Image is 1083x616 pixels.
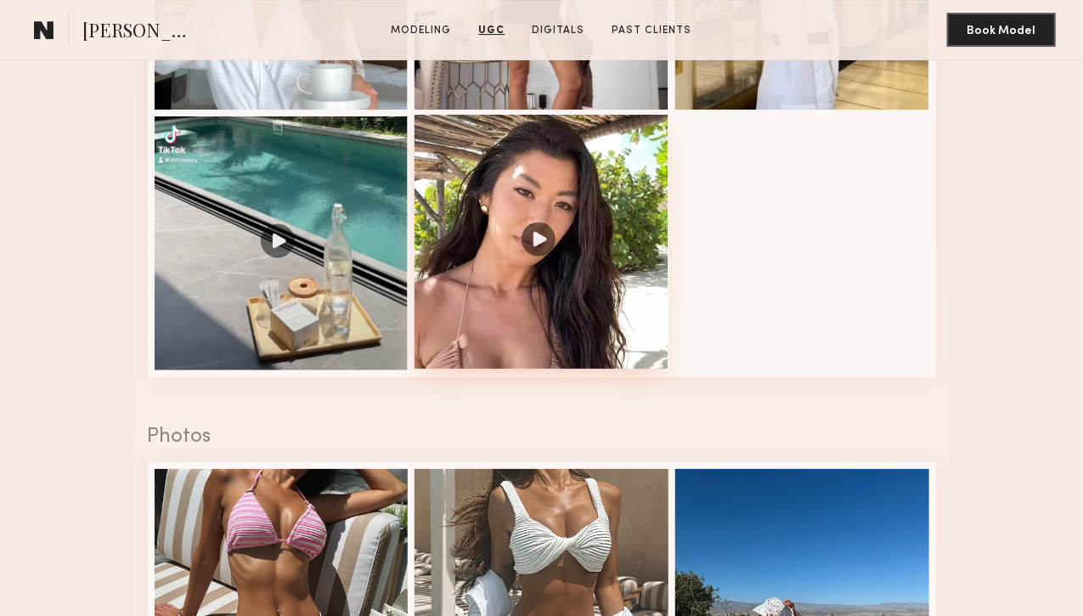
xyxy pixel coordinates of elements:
a: Book Model [947,22,1056,37]
a: Past Clients [606,23,699,38]
a: UGC [472,23,512,38]
button: Book Model [947,13,1056,47]
div: Photos [148,427,936,447]
a: Digitals [526,23,592,38]
span: [PERSON_NAME] [82,17,200,47]
a: Modeling [385,23,459,38]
